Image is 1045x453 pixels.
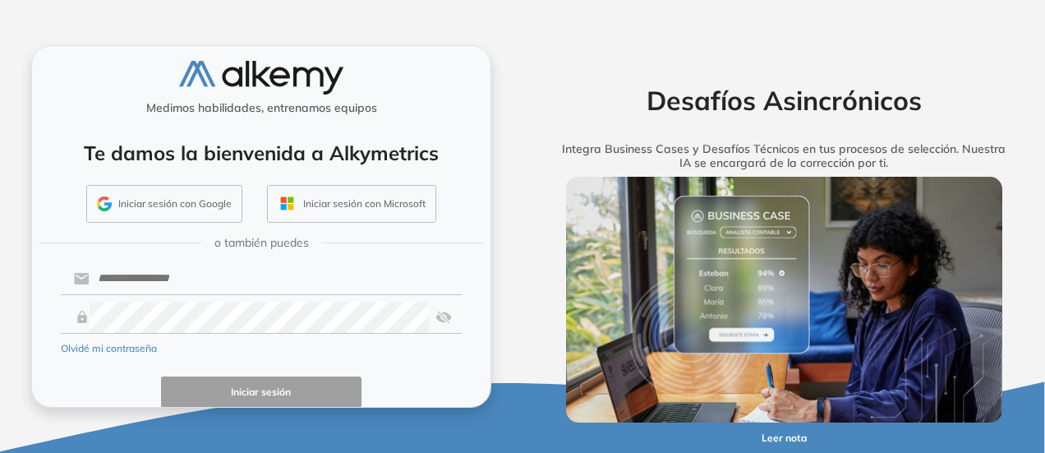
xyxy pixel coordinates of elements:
[161,377,361,409] button: Iniciar sesión
[86,185,242,223] button: Iniciar sesión con Google
[566,177,1002,423] img: img-more-info
[97,196,112,211] img: GMAIL_ICON
[214,234,309,252] span: o también puedes
[541,85,1026,116] h2: Desafíos Asincrónicos
[749,262,1045,453] div: Widget de chat
[749,262,1045,453] iframe: Chat Widget
[541,142,1026,170] h5: Integra Business Cases y Desafíos Técnicos en tus procesos de selección. Nuestra IA se encargará ...
[267,185,436,223] button: Iniciar sesión con Microsoft
[278,194,297,213] img: OUTLOOK_ICON
[435,302,452,333] img: asd
[53,141,469,165] h4: Te damos la bienvenida a Alkymetrics
[61,341,157,356] button: Olvidé mi contraseña
[39,101,484,115] h5: Medimos habilidades, entrenamos equipos
[179,61,343,95] img: logo-alkemy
